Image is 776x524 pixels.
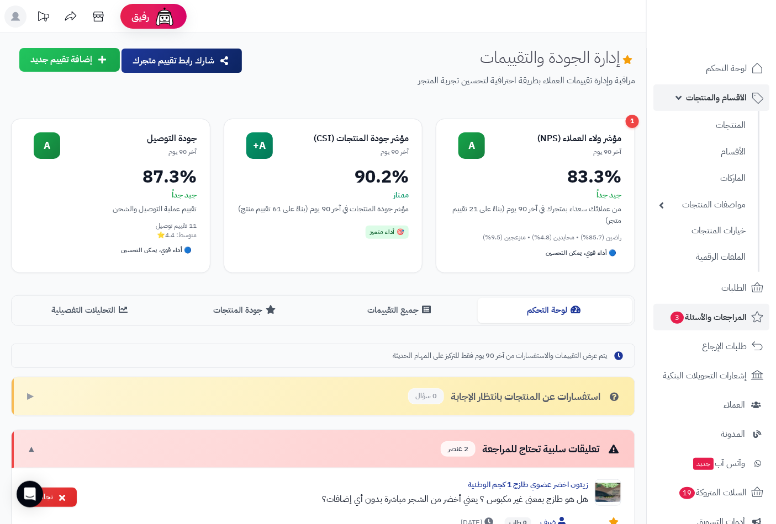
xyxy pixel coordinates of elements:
h1: إدارة الجودة والتقييمات [480,48,635,66]
div: جودة التوصيل [60,132,197,145]
div: آخر 90 يوم [273,147,409,157]
span: 0 سؤال [408,388,444,404]
a: طلبات الإرجاع [653,333,769,360]
span: رفيق [131,10,149,23]
span: يتم عرض التقييمات والاستفسارات من آخر 90 يوم فقط للتركيز على المهام الحديثة [393,351,607,361]
div: ممتاز [237,190,409,201]
img: logo-2.png [701,31,766,54]
button: جودة المنتجات [168,298,323,323]
div: راضين (85.7%) • محايدين (4.8%) • منزعجين (9.5%) [450,233,621,242]
div: A [458,132,485,159]
div: 87.3% [25,168,197,185]
div: 83.3% [450,168,621,185]
a: الأقسام [653,140,751,164]
p: مراقبة وإدارة تقييمات العملاء بطريقة احترافية لتحسين تجربة المتجر [252,74,635,87]
div: استفسارات عن المنتجات بانتظار الإجابة [408,388,621,404]
span: الأقسام والمنتجات [686,90,747,105]
a: وآتس آبجديد [653,450,769,477]
a: الطلبات [653,275,769,301]
div: 1 [626,115,639,128]
button: تجاهل [25,488,77,507]
a: تحديثات المنصة [29,6,57,30]
div: آخر 90 يوم [485,147,621,157]
div: 🔵 أداء قوي، يمكن التحسين [542,247,621,260]
a: خيارات المنتجات [653,219,751,243]
button: جميع التقييمات [323,298,478,323]
div: هل هو طازج بمعنى غير مكبوس ؟ يعني أخضر من الشجر مباشرة بدون أي إضافات؟ [86,493,588,506]
div: A+ [246,132,273,159]
div: من عملائك سعداء بمتجرك في آخر 90 يوم (بناءً على 21 تقييم متجر) [450,203,621,226]
span: لوحة التحكم [706,61,747,76]
span: 2 عنصر [441,441,476,457]
div: مؤشر ولاء العملاء (NPS) [485,132,621,145]
div: مؤشر جودة المنتجات (CSI) [273,132,409,145]
span: طلبات الإرجاع [702,339,747,354]
span: 3 [671,312,684,324]
a: الملفات الرقمية [653,245,751,269]
div: آخر 90 يوم [60,147,197,157]
a: مواصفات المنتجات [653,193,751,217]
img: Product [595,479,621,506]
div: Open Intercom Messenger [17,481,43,507]
a: الماركات [653,167,751,190]
a: المراجعات والأسئلة3 [653,304,769,330]
span: 19 [679,487,695,499]
a: إشعارات التحويلات البنكية [653,362,769,389]
div: تعليقات سلبية تحتاج للمراجعة [441,441,621,457]
span: السلات المتروكة [678,485,747,500]
div: 11 تقييم توصيل متوسط: 4.4⭐ [25,221,197,240]
div: جيد جداً [25,190,197,201]
button: لوحة التحكم [478,298,632,323]
img: ai-face.png [154,6,176,28]
a: العملاء [653,392,769,418]
span: المدونة [721,426,745,442]
div: A [34,132,60,159]
a: المدونة [653,421,769,447]
a: المنتجات [653,114,751,137]
div: 90.2% [237,168,409,185]
div: زيتون اخضر عضوي طازج 1 كجم الوطنية [86,479,588,490]
button: التحليلات التفصيلية [14,298,168,323]
a: السلات المتروكة19 [653,479,769,506]
a: لوحة التحكم [653,55,769,82]
span: ▼ [27,443,36,456]
div: 🔵 أداء قوي، يمكن التحسين [117,244,196,257]
div: 🎯 أداء متميز [366,226,409,239]
span: إشعارات التحويلات البنكية [663,368,747,383]
span: المراجعات والأسئلة [669,309,747,325]
span: ▶ [27,390,34,403]
span: جديد [693,458,714,470]
button: إضافة تقييم جديد [19,48,120,72]
div: تقييم عملية التوصيل والشحن [25,203,197,215]
button: شارك رابط تقييم متجرك [122,49,242,73]
div: جيد جداً [450,190,621,201]
span: الطلبات [721,280,747,296]
span: وآتس آب [692,456,745,471]
span: العملاء [724,397,745,413]
div: مؤشر جودة المنتجات في آخر 90 يوم (بناءً على 61 تقييم منتج) [237,203,409,215]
